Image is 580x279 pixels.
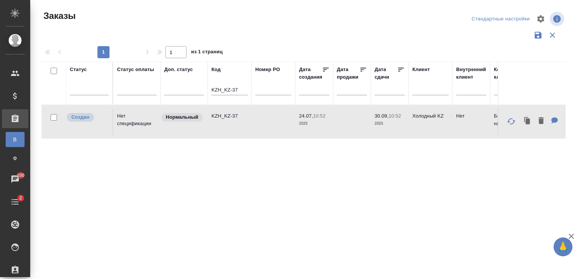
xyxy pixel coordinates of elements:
[42,10,76,22] span: Заказы
[531,28,545,42] button: Сохранить фильтры
[375,120,405,127] p: 2025
[456,66,486,81] div: Внутренний клиент
[494,112,530,127] p: Без наименования
[15,194,26,202] span: 2
[2,170,28,189] a: 100
[166,113,198,121] p: Нормальный
[299,66,322,81] div: Дата создания
[2,192,28,211] a: 2
[412,112,449,120] p: Холодный KZ
[211,66,221,73] div: Код
[164,66,193,73] div: Доп. статус
[9,136,21,143] span: В
[502,112,520,130] button: Обновить
[299,113,313,119] p: 24.07,
[313,113,325,119] p: 10:52
[545,28,560,42] button: Сбросить фильтры
[337,66,359,81] div: Дата продажи
[456,112,486,120] p: Нет
[71,113,89,121] p: Создан
[66,112,109,122] div: Выставляется автоматически при создании заказа
[412,66,430,73] div: Клиент
[299,120,329,127] p: 2025
[113,108,160,135] td: Нет спецификации
[470,13,532,25] div: split button
[494,66,530,81] div: Контрагент клиента
[6,151,25,166] a: Ф
[6,132,25,147] a: В
[554,237,572,256] button: 🙏
[12,172,29,179] span: 100
[70,66,87,73] div: Статус
[211,112,248,120] p: KZH_KZ-37
[117,66,154,73] div: Статус оплаты
[557,239,569,255] span: 🙏
[389,113,401,119] p: 10:52
[160,112,204,122] div: Статус по умолчанию для стандартных заказов
[375,66,397,81] div: Дата сдачи
[550,12,566,26] span: Посмотреть информацию
[520,113,535,129] button: Клонировать
[535,113,548,129] button: Удалить
[191,47,223,58] span: из 1 страниц
[532,10,550,28] span: Настроить таблицу
[9,155,21,162] span: Ф
[375,113,389,119] p: 30.09,
[255,66,280,73] div: Номер PO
